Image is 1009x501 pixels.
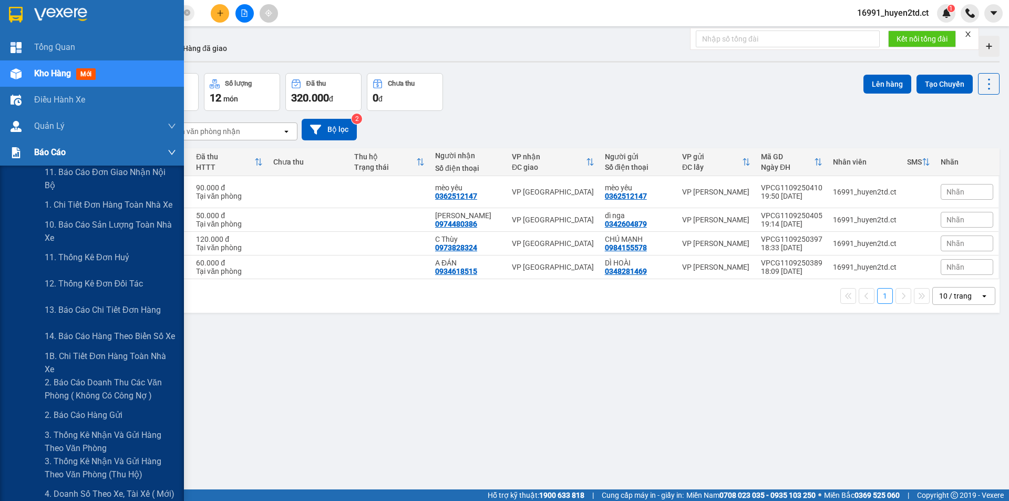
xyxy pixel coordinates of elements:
img: phone-icon [965,8,975,18]
div: 18:33 [DATE] [761,243,822,252]
button: Chưa thu0đ [367,73,443,111]
button: Lên hàng [863,75,911,94]
span: Nhãn [946,188,964,196]
button: plus [211,4,229,23]
div: Số lượng [225,80,252,87]
div: Nhân viên [833,158,897,166]
div: VP gửi [682,152,742,161]
div: CHÚ MẠNH [605,235,672,243]
span: mới [76,68,96,80]
div: Đã thu [196,152,254,161]
div: 16991_huyen2td.ct [833,188,897,196]
div: ĐC lấy [682,163,742,171]
span: món [223,95,238,103]
img: warehouse-icon [11,95,22,106]
div: mèo yêu [435,183,501,192]
div: Chưa thu [388,80,415,87]
div: VP [PERSON_NAME] [682,216,750,224]
span: 1 [949,5,953,12]
div: 0348281469 [605,267,647,275]
div: VPCG1109250410 [761,183,822,192]
div: 0974480386 [435,220,477,228]
span: 2. Báo cáo doanh thu các văn phòng ( không có công nợ ) [45,376,176,402]
div: 10 / trang [939,291,972,301]
span: 1B. Chi tiết đơn hàng toàn nhà xe [45,350,176,376]
span: Cung cấp máy in - giấy in: [602,489,684,501]
button: Bộ lọc [302,119,357,140]
div: DÌ HOÀI [605,259,672,267]
button: caret-down [984,4,1003,23]
div: VP [PERSON_NAME] [682,188,750,196]
div: VP [GEOGRAPHIC_DATA] [512,263,594,271]
img: dashboard-icon [11,42,22,53]
div: HTTT [196,163,254,171]
span: Tổng Quan [34,40,75,54]
li: Cổ Đạm, xã [GEOGRAPHIC_DATA], [GEOGRAPHIC_DATA] [98,26,439,39]
span: down [168,122,176,130]
div: 0342604879 [605,220,647,228]
span: 3. Thống kê nhận và gửi hàng theo văn phòng (thu hộ) [45,455,176,481]
img: icon-new-feature [942,8,951,18]
div: C Thùy [435,235,501,243]
span: 10. Báo cáo sản lượng toàn nhà xe [45,218,176,244]
div: 0362512147 [435,192,477,200]
div: 120.000 đ [196,235,263,243]
span: down [168,148,176,157]
span: Báo cáo [34,146,66,159]
th: Toggle SortBy [507,148,600,176]
div: 60.000 đ [196,259,263,267]
div: 16991_huyen2td.ct [833,263,897,271]
span: close [964,30,972,38]
th: Toggle SortBy [677,148,756,176]
svg: open [282,127,291,136]
div: Tại văn phòng [196,267,263,275]
span: Kết nối tổng đài [897,33,948,45]
div: 90.000 đ [196,183,263,192]
input: Nhập số tổng đài [696,30,880,47]
button: Hàng đã giao [174,36,235,61]
div: Chưa thu [273,158,344,166]
span: Hỗ trợ kỹ thuật: [488,489,584,501]
div: VP nhận [512,152,586,161]
div: VP [PERSON_NAME] [682,263,750,271]
th: Toggle SortBy [902,148,935,176]
span: 13. Báo cáo chi tiết đơn hàng [45,303,161,316]
span: 14. Báo cáo hàng theo biển số xe [45,330,175,343]
button: Kết nối tổng đài [888,30,956,47]
b: GỬI : VP [PERSON_NAME] [13,76,183,94]
div: VP [GEOGRAPHIC_DATA] [512,188,594,196]
div: 16991_huyen2td.ct [833,239,897,248]
span: 12. Thống kê đơn đối tác [45,277,143,290]
div: 16991_huyen2td.ct [833,216,897,224]
div: 18:09 [DATE] [761,267,822,275]
span: copyright [951,492,958,499]
svg: open [980,292,989,300]
span: Quản Lý [34,119,65,132]
div: 0973828324 [435,243,477,252]
span: | [592,489,594,501]
span: ⚪️ [818,493,821,497]
span: 3. Thống kê nhận và gửi hàng theo văn phòng [45,428,176,455]
img: logo-vxr [9,7,23,23]
strong: 0708 023 035 - 0935 103 250 [719,491,816,499]
div: VPCG1109250405 [761,211,822,220]
span: caret-down [989,8,998,18]
button: 1 [877,288,893,304]
div: Người gửi [605,152,672,161]
div: 19:50 [DATE] [761,192,822,200]
span: 1. Chi tiết đơn hàng toàn nhà xe [45,198,172,211]
button: file-add [235,4,254,23]
div: Tại văn phòng [196,243,263,252]
img: warehouse-icon [11,121,22,132]
div: Nhãn [941,158,993,166]
div: 0362512147 [605,192,647,200]
span: | [908,489,909,501]
th: Toggle SortBy [756,148,828,176]
div: VP [GEOGRAPHIC_DATA] [512,216,594,224]
span: 320.000 [291,91,329,104]
div: Thu hộ [354,152,416,161]
span: close-circle [184,8,190,18]
div: ĐC giao [512,163,586,171]
div: SMS [907,158,922,166]
div: Trạng thái [354,163,416,171]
